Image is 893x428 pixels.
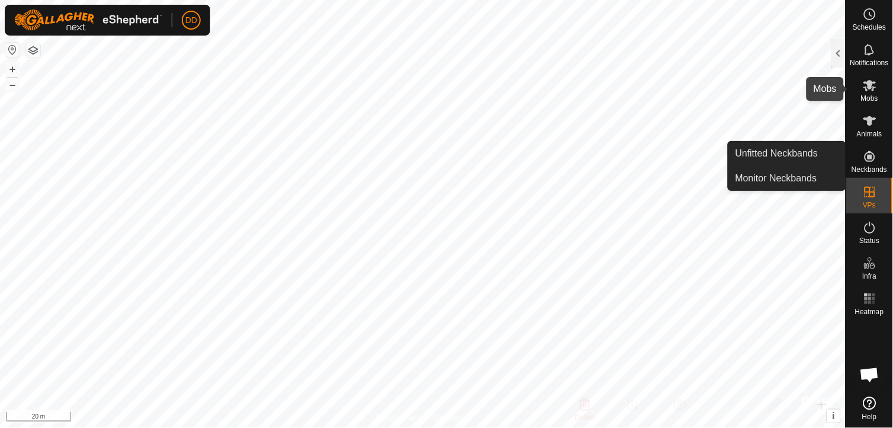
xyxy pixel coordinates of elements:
button: Map Layers [26,43,40,58]
a: Contact Us [435,413,470,423]
span: Monitor Neckbands [735,171,817,186]
span: Animals [857,130,882,138]
button: i [827,410,840,423]
span: Neckbands [852,166,887,173]
span: Schedules [853,24,886,31]
span: VPs [863,202,876,209]
span: Infra [862,273,876,280]
span: Mobs [861,95,878,102]
div: Open chat [852,357,888,392]
span: Notifications [850,59,889,66]
span: i [833,411,835,421]
button: Reset Map [5,43,20,57]
a: Privacy Policy [376,413,420,423]
span: Help [862,413,877,420]
span: DD [185,14,197,27]
a: Help [846,392,893,425]
a: Unfitted Neckbands [728,142,846,165]
a: Monitor Neckbands [728,167,846,190]
img: Gallagher Logo [14,9,162,31]
span: Unfitted Neckbands [735,146,818,161]
button: + [5,62,20,76]
button: – [5,78,20,92]
span: Status [859,237,879,244]
span: Heatmap [855,308,884,315]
